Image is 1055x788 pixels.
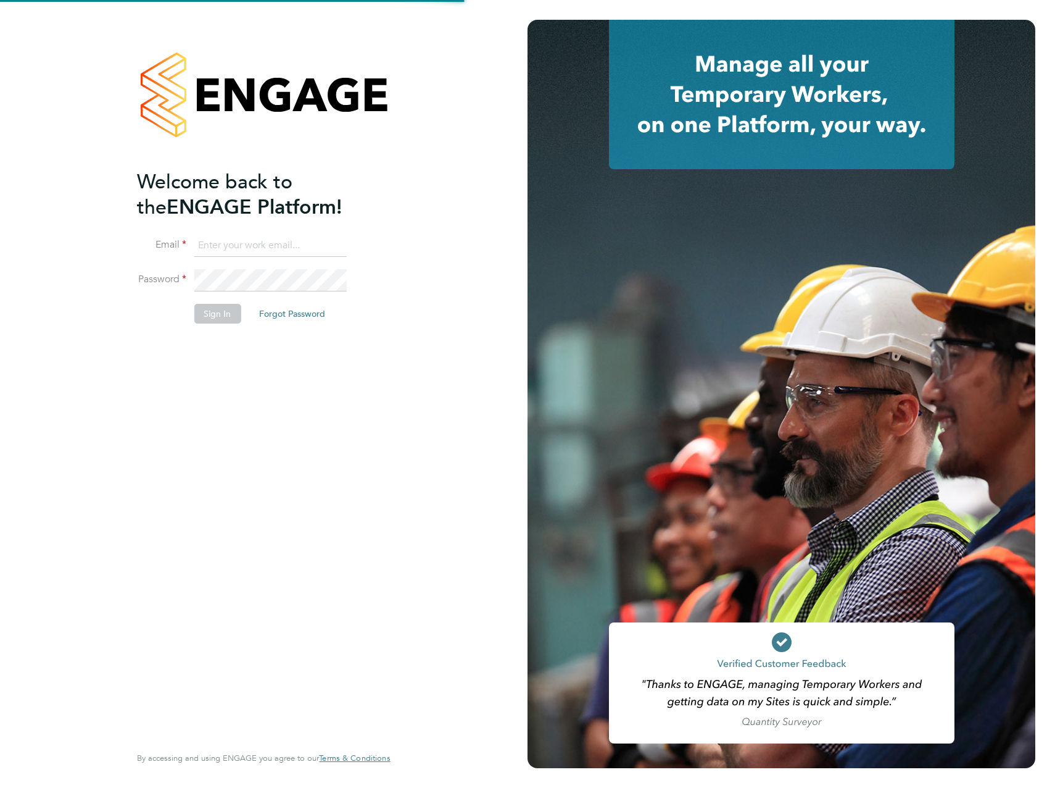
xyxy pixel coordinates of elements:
a: Terms & Conditions [319,753,390,763]
label: Email [137,238,186,251]
label: Password [137,273,186,286]
h2: ENGAGE Platform! [137,169,378,220]
span: Terms & Conditions [319,753,390,763]
span: Welcome back to the [137,170,292,219]
button: Forgot Password [249,304,335,324]
button: Sign In [194,304,241,324]
span: By accessing and using ENGAGE you agree to our [137,753,390,763]
input: Enter your work email... [194,235,346,257]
